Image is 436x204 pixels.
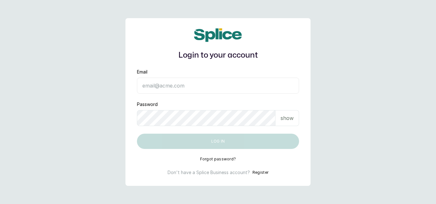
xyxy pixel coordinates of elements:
h1: Login to your account [137,50,299,61]
button: Log in [137,134,299,149]
button: Forgot password? [200,157,236,162]
input: email@acme.com [137,78,299,94]
label: Password [137,101,158,108]
p: show [281,114,294,122]
button: Register [252,169,268,176]
label: Email [137,69,147,75]
p: Don't have a Splice Business account? [168,169,250,176]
